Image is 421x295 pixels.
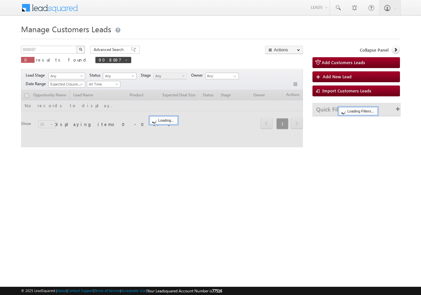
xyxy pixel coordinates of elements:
span: results found [36,57,88,62]
input: Type to Search [205,73,239,79]
span: Collapse Panel [360,47,388,53]
a: Any [103,73,136,79]
span: Any [49,73,83,79]
span: 77516 [212,288,222,293]
div: Loading... [150,116,178,124]
span: Add New Lead [323,74,352,79]
span: Lead Stage [26,72,47,78]
a: Expected Closure Date [48,81,85,87]
span: Status [89,72,103,78]
img: Search [79,48,82,51]
span: Any [103,73,135,79]
div: Loading Filters... [339,107,378,115]
a: Terms of Service [94,288,120,293]
a: About [57,288,66,293]
span: Any [154,73,185,79]
span: Owner [191,72,205,78]
span: Expected Closure Date [49,81,83,87]
button: Actions [265,46,303,54]
span: 908697 [99,57,121,62]
a: All Time [87,81,120,87]
span: © 2025 LeadSquared | | | | | [21,288,222,294]
a: Show All Items [230,73,238,80]
span: Stage [141,72,153,78]
a: Any [153,73,187,79]
span: 0 [24,57,31,62]
span: Advanced Search [94,47,126,53]
a: Acceptable Use [121,288,146,293]
a: Any [48,73,85,79]
span: Date Range [26,81,48,87]
a: Contact Support [67,288,93,293]
span: Your Leadsquared Account Number is [147,288,222,293]
span: All Time [87,81,118,87]
span: Import Customers Leads [322,88,371,93]
span: Manage Customers Leads [21,24,111,34]
span: Add Customers Leads [322,60,365,65]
